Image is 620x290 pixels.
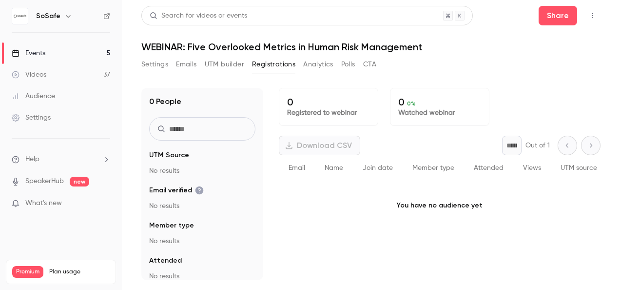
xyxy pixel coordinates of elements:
span: Join date [363,165,393,171]
img: SoSafe [12,8,28,24]
button: Share [539,6,577,25]
p: Registered to webinar [287,108,370,118]
span: 0 % [407,100,416,107]
h6: SoSafe [36,11,60,21]
button: CTA [363,57,376,72]
span: Premium [12,266,43,278]
span: UTM Source [149,150,189,160]
li: help-dropdown-opener [12,154,110,165]
p: No results [149,236,255,246]
h1: WEBINAR: Five Overlooked Metrics in Human Risk Management [141,41,601,53]
div: Videos [12,70,46,80]
p: You have no audience yet [279,181,601,230]
span: Views [523,165,541,171]
button: Polls [341,57,355,72]
span: Help [25,154,39,165]
p: Out of 1 [525,141,550,150]
div: Search for videos or events [150,11,247,21]
span: Name [325,165,343,171]
span: Member type [149,221,194,230]
span: Attended [474,165,504,171]
h1: 0 People [149,96,181,107]
button: Emails [176,57,196,72]
span: new [70,177,89,186]
span: Email verified [149,186,204,195]
div: Settings [12,113,51,123]
p: 0 [287,96,370,108]
span: Attended [149,256,182,266]
span: Member type [412,165,454,171]
button: UTM builder [205,57,244,72]
button: Registrations [252,57,295,72]
span: What's new [25,198,62,208]
p: Watched webinar [398,108,481,118]
span: Email [289,165,305,171]
button: Analytics [303,57,333,72]
a: SpeakerHub [25,176,64,186]
div: Events [12,48,45,58]
span: Plan usage [49,268,110,276]
p: No results [149,166,255,176]
button: Settings [141,57,168,72]
span: UTM source [561,165,597,171]
p: No results [149,271,255,281]
p: No results [149,201,255,211]
p: 0 [398,96,481,108]
div: Audience [12,91,55,101]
